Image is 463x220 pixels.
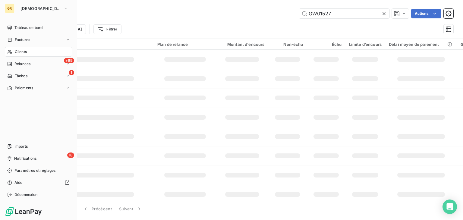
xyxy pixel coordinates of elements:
[15,37,30,42] span: Factures
[5,178,72,187] a: Aide
[299,9,389,18] input: Rechercher
[93,24,121,34] button: Filtrer
[220,42,265,47] div: Montant d'encours
[20,6,61,11] span: [DEMOGRAPHIC_DATA]
[67,152,74,158] span: 18
[5,207,42,216] img: Logo LeanPay
[310,42,342,47] div: Échu
[349,42,382,47] div: Limite d’encours
[5,4,14,13] div: GR
[64,58,74,63] span: +99
[14,61,30,67] span: Relances
[14,25,43,30] span: Tableau de bord
[14,180,23,185] span: Aide
[14,168,55,173] span: Paramètres et réglages
[157,42,213,47] div: Plan de relance
[272,42,303,47] div: Non-échu
[15,85,33,91] span: Paiements
[14,144,28,149] span: Imports
[389,42,453,47] div: Délai moyen de paiement
[14,192,38,197] span: Déconnexion
[79,203,115,215] button: Précédent
[15,49,27,55] span: Clients
[15,73,27,79] span: Tâches
[411,9,441,18] button: Actions
[69,70,74,75] span: 1
[14,156,36,161] span: Notifications
[443,200,457,214] div: Open Intercom Messenger
[115,203,146,215] button: Suivant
